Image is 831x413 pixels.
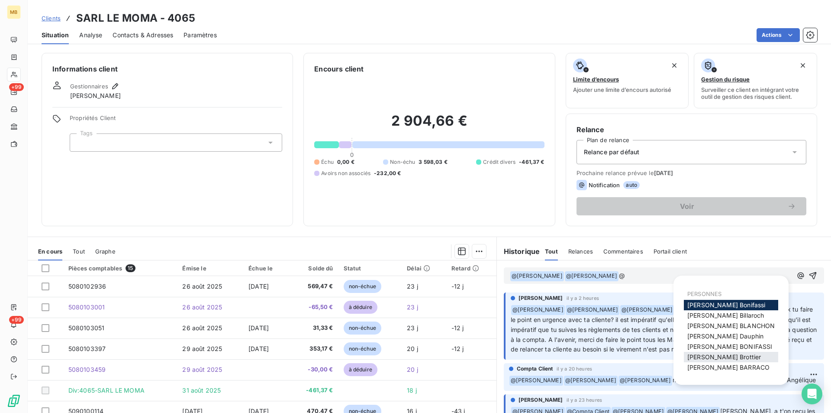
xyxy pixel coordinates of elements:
[573,76,619,83] span: Limite d’encours
[68,366,106,373] span: 5080103459
[9,83,24,91] span: +99
[451,283,464,290] span: -12 j
[182,303,222,311] span: 26 août 2025
[113,31,173,39] span: Contacts & Adresses
[95,248,116,255] span: Graphe
[7,5,21,19] div: MB
[519,158,544,166] span: -461,37 €
[517,365,553,373] span: Compta Client
[344,342,381,355] span: non-échue
[390,158,415,166] span: Non-échu
[314,112,544,138] h2: 2 904,66 €
[577,169,806,176] span: Prochaine relance prévue le
[419,158,448,166] span: 3 598,03 €
[687,290,721,297] span: PERSONNES
[70,83,108,90] span: Gestionnaires
[77,139,84,146] input: Ajouter une valeur
[321,169,370,177] span: Avoirs non associés
[567,397,602,403] span: il y a 23 heures
[344,301,377,314] span: à déduire
[509,376,563,386] span: @ [PERSON_NAME]
[584,148,640,156] span: Relance par défaut
[451,345,464,352] span: -12 j
[577,124,806,135] h6: Relance
[38,248,62,255] span: En cours
[126,264,135,272] span: 15
[511,306,819,353] span: [PERSON_NAME] : peux tu faire le point en urgence avec ta cliente? il est impératif qu'elle respe...
[182,387,221,394] span: 31 août 2025
[294,303,333,312] span: -65,50 €
[7,394,21,408] img: Logo LeanPay
[407,265,441,272] div: Délai
[294,282,333,291] span: 569,47 €
[294,324,333,332] span: 31,33 €
[344,322,381,335] span: non-échue
[673,376,816,384] span: nous n'avons pas reçu les 2 virements. Angélique
[68,345,106,352] span: 5080103397
[802,384,822,404] div: Open Intercom Messenger
[182,265,238,272] div: Émise le
[68,303,105,311] span: 5080103001
[483,158,515,166] span: Crédit divers
[687,343,772,350] span: [PERSON_NAME] BONIFASSI
[701,86,810,100] span: Surveiller ce client en intégrant votre outil de gestion des risques client.
[568,248,593,255] span: Relances
[73,248,85,255] span: Tout
[510,271,564,281] span: @ [PERSON_NAME]
[687,312,764,319] span: [PERSON_NAME] Billaroch
[511,305,565,315] span: @ [PERSON_NAME]
[248,283,269,290] span: [DATE]
[79,31,102,39] span: Analyse
[294,265,333,272] div: Solde dû
[603,248,643,255] span: Commentaires
[566,53,689,108] button: Limite d’encoursAjouter une limite d’encours autorisé
[344,280,381,293] span: non-échue
[564,376,618,386] span: @ [PERSON_NAME]
[545,248,558,255] span: Tout
[407,303,418,311] span: 23 j
[619,272,625,279] span: @
[519,396,563,404] span: [PERSON_NAME]
[577,197,806,215] button: Voir
[623,181,640,189] span: auto
[68,387,145,394] span: Div:4065-SARL LE MOMA
[687,332,763,340] span: [PERSON_NAME] Dauphin
[687,353,761,361] span: [PERSON_NAME] Brottier
[451,265,491,272] div: Retard
[314,64,364,74] h6: Encours client
[654,169,673,176] span: [DATE]
[350,151,354,158] span: 0
[68,324,105,332] span: 5080103051
[184,31,217,39] span: Paramètres
[76,10,195,26] h3: SARL LE MOMA - 4065
[618,376,672,386] span: @ [PERSON_NAME]
[566,305,619,315] span: @ [PERSON_NAME]
[687,364,770,371] span: [PERSON_NAME] BARRACO
[565,271,618,281] span: @ [PERSON_NAME]
[42,31,69,39] span: Situation
[68,264,172,272] div: Pièces comptables
[687,301,765,309] span: [PERSON_NAME] Bonifassi
[374,169,401,177] span: -232,00 €
[519,294,563,302] span: [PERSON_NAME]
[182,324,222,332] span: 26 août 2025
[344,265,397,272] div: Statut
[407,366,418,373] span: 20 j
[294,365,333,374] span: -30,00 €
[70,114,282,127] span: Propriétés Client
[337,158,354,166] span: 0,00 €
[182,283,222,290] span: 26 août 2025
[701,76,750,83] span: Gestion du risque
[407,324,418,332] span: 23 j
[557,366,592,371] span: il y a 20 heures
[497,246,540,257] h6: Historique
[620,305,674,315] span: @ [PERSON_NAME]
[248,265,284,272] div: Échue le
[407,387,417,394] span: 18 j
[68,283,106,290] span: 5080102936
[567,296,599,301] span: il y a 2 heures
[294,386,333,395] span: -461,37 €
[654,248,687,255] span: Portail client
[248,324,269,332] span: [DATE]
[248,345,269,352] span: [DATE]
